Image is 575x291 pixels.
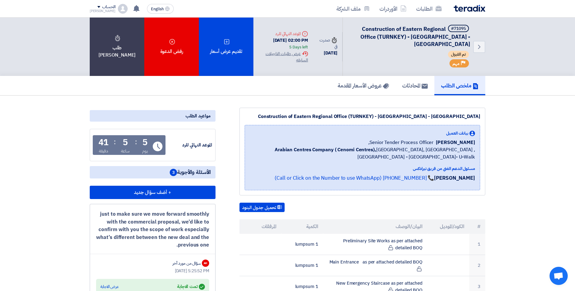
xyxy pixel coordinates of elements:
[258,51,308,63] div: عرض طلبات التاجيلات السابقه
[90,18,144,76] div: طلب [PERSON_NAME]
[123,138,128,147] div: 5
[427,219,469,234] th: الكود/الموديل
[177,283,205,291] div: تمت الاجابة
[239,203,285,212] button: تحميل جدول البنود
[199,18,253,76] div: تقديم عرض أسعار
[275,174,434,182] a: 📞 [PHONE_NUMBER] (Call or Click on the Number to use WhatsApp)
[396,76,434,95] a: المحادثات
[144,18,199,76] div: رفض الدعوة
[454,5,485,12] img: Teradix logo
[250,146,475,161] span: [GEOGRAPHIC_DATA], [GEOGRAPHIC_DATA] ,[GEOGRAPHIC_DATA] - [GEOGRAPHIC_DATA]- U-Walk
[448,51,469,58] span: تم القبول
[469,219,485,234] th: #
[350,25,470,48] h5: Construction of Eastern Regional Office (TURNKEY) - Nakheel Mall - Dammam
[436,139,475,146] span: [PERSON_NAME]
[281,234,323,255] td: 1 lumpsum
[469,234,485,255] td: 1
[550,267,568,285] a: دردشة مفتوحة
[451,27,466,31] div: #71095
[258,31,308,37] div: الموعد النهائي للرد
[338,82,389,89] h5: عروض الأسعار المقدمة
[469,255,485,276] td: 2
[318,37,337,50] div: صدرت في
[90,9,115,13] div: [PERSON_NAME]
[202,260,209,267] div: AH
[90,110,216,122] div: مواعيد الطلب
[289,44,308,50] div: 5 Days left
[239,219,281,234] th: المرفقات
[402,82,428,89] h5: المحادثات
[142,138,148,147] div: 5
[121,148,130,154] div: ساعة
[170,168,211,176] span: الأسئلة والأجوبة
[118,4,128,14] img: profile_test.png
[135,136,137,147] div: :
[96,268,209,274] div: [DATE] 5:25:52 PM
[434,174,475,182] strong: [PERSON_NAME]
[323,234,428,255] td: Preliminary Site Works as per attached detailed BOQ
[100,284,119,290] div: عرض الاجابة
[281,255,323,276] td: 1 lumpsum
[90,186,216,199] button: + أضف سؤال جديد
[250,165,475,172] div: مسئول الدعم الفني من فريق تيرادكس
[275,146,376,153] b: Arabian Centres Company ( Cenomi Centres),
[368,139,433,146] span: Senior Tender Process Officer,
[151,7,164,11] span: English
[102,5,115,10] div: الحساب
[441,82,479,89] h5: ملخص الطلب
[318,50,337,57] div: [DATE]
[114,136,116,147] div: :
[331,76,396,95] a: عروض الأسعار المقدمة
[170,169,177,176] span: 3
[258,37,308,51] div: [DATE] 02:00 PM
[142,148,148,154] div: يوم
[99,138,109,147] div: 41
[281,219,323,234] th: الكمية
[375,2,411,16] a: الأوردرات
[434,76,485,95] a: ملخص الطلب
[446,130,468,136] span: بيانات العميل
[411,2,446,16] a: الطلبات
[323,219,428,234] th: البيان/الوصف
[99,148,108,154] div: دقيقة
[167,142,212,149] div: الموعد النهائي للرد
[360,25,470,48] span: Construction of Eastern Regional Office (TURNKEY) - [GEOGRAPHIC_DATA] - [GEOGRAPHIC_DATA]
[332,2,375,16] a: ملف الشركة
[245,113,480,120] div: Construction of Eastern Regional Office (TURNKEY) - [GEOGRAPHIC_DATA] - [GEOGRAPHIC_DATA]
[323,255,428,276] td: Main Entrance as per attached detailed BOQ
[453,61,460,67] span: مهم
[147,4,174,14] button: English
[96,210,209,249] div: just to make sure we move forward smoothly with the commercial proposal, we’d like to confirm wit...
[172,260,201,266] div: سؤال من مورد آخر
